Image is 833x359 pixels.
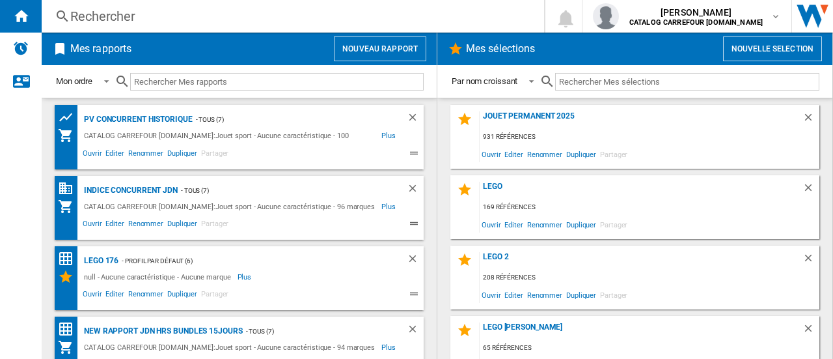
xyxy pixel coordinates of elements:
div: CATALOG CARREFOUR [DOMAIN_NAME]:Jouet sport - Aucune caractéristique - 94 marques [81,339,381,355]
img: alerts-logo.svg [13,40,29,56]
span: [PERSON_NAME] [629,6,763,19]
span: Ouvrir [480,145,502,163]
span: Partager [598,286,629,304]
h2: Mes sélections [463,36,538,61]
div: LEGO [PERSON_NAME] [480,323,802,340]
div: Tableau des prix des produits [58,109,81,126]
span: Dupliquer [564,286,598,304]
div: Supprimer [407,182,424,199]
input: Rechercher Mes sélections [555,73,819,91]
div: Supprimer [407,253,424,269]
span: Renommer [126,147,165,163]
div: Supprimer [407,323,424,339]
div: Mon assortiment [58,339,81,355]
span: Renommer [525,145,564,163]
div: Mes Sélections [58,269,81,285]
span: Dupliquer [165,218,199,233]
div: Rechercher [70,7,510,25]
input: Rechercher Mes rapports [130,73,424,91]
span: Dupliquer [165,288,199,304]
div: Supprimer [802,111,819,129]
span: Renommer [126,288,165,304]
span: Plus [381,128,398,144]
div: 931 références [480,129,819,145]
div: 208 références [480,270,819,286]
div: Matrice des prix [58,321,81,337]
span: Ouvrir [480,216,502,233]
div: Supprimer [407,111,424,128]
div: - TOUS (7) [243,323,381,339]
span: Ouvrir [81,218,103,233]
span: Dupliquer [564,216,598,233]
div: Supprimer [802,182,819,199]
span: Partager [199,218,230,233]
span: Editer [502,286,525,304]
button: Nouveau rapport [334,36,426,61]
div: PV concurrent historique [81,111,193,128]
h2: Mes rapports [68,36,134,61]
span: Editer [103,288,126,304]
span: Editer [103,147,126,163]
span: Ouvrir [81,288,103,304]
span: Editer [103,218,126,233]
span: Plus [381,339,398,355]
div: Mon ordre [56,76,92,86]
div: Base 100 [58,180,81,197]
div: Matrice des prix [58,251,81,267]
span: Ouvrir [81,147,103,163]
div: 65 références [480,340,819,356]
span: Renommer [126,218,165,233]
div: Lego [480,182,802,199]
span: Plus [238,269,254,285]
span: Dupliquer [564,145,598,163]
div: - Profil par défaut (6) [118,253,381,269]
span: Editer [502,145,525,163]
span: Renommer [525,216,564,233]
span: Ouvrir [480,286,502,304]
span: Editer [502,216,525,233]
b: CATALOG CARREFOUR [DOMAIN_NAME] [629,18,763,27]
div: Par nom croissant [452,76,517,86]
div: Supprimer [802,252,819,270]
div: CATALOG CARREFOUR [DOMAIN_NAME]:Jouet sport - Aucune caractéristique - 100 marques [81,128,381,144]
span: Renommer [525,286,564,304]
div: Mon assortiment [58,199,81,214]
span: Partager [598,216,629,233]
div: 169 références [480,199,819,216]
div: New rapport JDN hRS BUNDLES 15jOURS [81,323,243,339]
span: Plus [381,199,398,214]
button: Nouvelle selection [723,36,822,61]
span: Partager [199,288,230,304]
div: Supprimer [802,323,819,340]
div: Mon assortiment [58,128,81,144]
div: CATALOG CARREFOUR [DOMAIN_NAME]:Jouet sport - Aucune caractéristique - 96 marques [81,199,381,214]
img: profile.jpg [593,3,619,29]
div: null - Aucune caractéristique - Aucune marque [81,269,238,285]
div: LEGO 176 [81,253,118,269]
span: Partager [598,145,629,163]
div: - TOUS (7) [193,111,381,128]
span: Partager [199,147,230,163]
div: Jouet Permanent 2025 [480,111,802,129]
div: LEGO 2 [480,252,802,270]
div: - TOUS (7) [178,182,381,199]
div: INDICE CONCURRENT JDN [81,182,178,199]
span: Dupliquer [165,147,199,163]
